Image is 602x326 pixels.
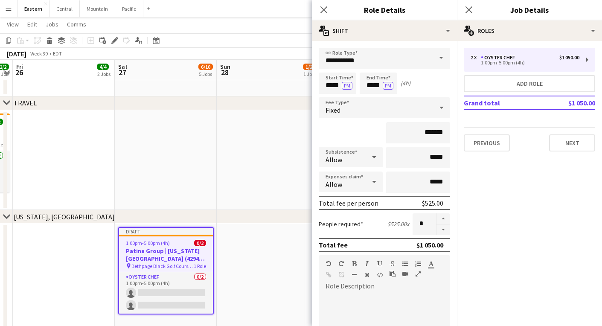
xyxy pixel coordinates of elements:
button: PM [342,82,352,90]
div: TRAVEL [14,99,37,107]
span: Fixed [326,106,340,114]
span: Bethpage Black Golf Course (Farmingdale, [GEOGRAPHIC_DATA]) [131,263,194,269]
span: 4/4 [97,64,109,70]
div: Total fee per person [319,199,378,207]
div: 1:00pm-5:00pm (4h) [471,61,579,65]
span: Week 39 [28,50,49,57]
h3: Patina Group | [US_STATE][GEOGRAPHIC_DATA] (4294) [[GEOGRAPHIC_DATA]] [119,247,213,262]
button: Eastern [17,0,49,17]
a: Jobs [42,19,62,30]
button: Clear Formatting [364,271,370,278]
button: Underline [377,260,383,267]
app-card-role: Oyster Chef0/21:00pm-5:00pm (4h) [119,272,213,314]
button: Add role [464,75,595,92]
span: 26 [15,67,23,77]
button: Undo [326,260,332,267]
button: Next [549,134,595,151]
button: Horizontal Line [351,271,357,278]
button: Previous [464,134,510,151]
button: Strikethrough [390,260,396,267]
button: PM [383,82,393,90]
div: [US_STATE], [GEOGRAPHIC_DATA] [14,212,115,221]
button: Unordered List [402,260,408,267]
div: $525.00 x [387,220,409,228]
button: Redo [338,260,344,267]
span: Jobs [46,20,58,28]
span: 1 Role [194,263,206,269]
button: Fullscreen [415,271,421,277]
button: Decrease [436,224,450,235]
span: Fri [16,63,23,70]
div: Draft [119,228,213,235]
button: HTML Code [377,271,383,278]
label: People required [319,220,363,228]
button: Text Color [428,260,434,267]
td: $1 050.00 [541,96,595,110]
span: Allow [326,180,342,189]
div: $1 050.00 [416,241,443,249]
button: Insert video [402,271,408,277]
div: $1 050.00 [559,55,579,61]
div: Total fee [319,241,348,249]
a: Edit [24,19,41,30]
span: Allow [326,155,342,164]
h3: Job Details [457,4,602,15]
div: [DATE] [7,49,26,58]
button: Ordered List [415,260,421,267]
button: Bold [351,260,357,267]
div: 1 Job [303,71,314,77]
span: 1:00pm-5:00pm (4h) [126,240,170,246]
button: Central [49,0,80,17]
span: Sun [220,63,230,70]
div: 5 Jobs [199,71,212,77]
span: 6/10 [198,64,213,70]
span: View [7,20,19,28]
h3: Role Details [312,4,457,15]
span: 0/2 [194,240,206,246]
span: 28 [219,67,230,77]
a: Comms [64,19,90,30]
div: 2 x [471,55,481,61]
app-job-card: Draft1:00pm-5:00pm (4h)0/2Patina Group | [US_STATE][GEOGRAPHIC_DATA] (4294) [[GEOGRAPHIC_DATA]] B... [118,227,214,314]
td: Grand total [464,96,541,110]
span: Comms [67,20,86,28]
button: Italic [364,260,370,267]
div: (4h) [401,79,410,87]
a: View [3,19,22,30]
button: Increase [436,213,450,224]
span: 1/2 [303,64,315,70]
span: 27 [117,67,128,77]
button: Pacific [115,0,143,17]
button: Paste as plain text [390,271,396,277]
div: 2 Jobs [97,71,111,77]
button: Mountain [80,0,115,17]
div: EDT [53,50,62,57]
span: Sat [118,63,128,70]
div: Roles [457,20,602,41]
span: Edit [27,20,37,28]
div: $525.00 [422,199,443,207]
div: Shift [312,20,457,41]
div: Oyster Chef [481,55,518,61]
